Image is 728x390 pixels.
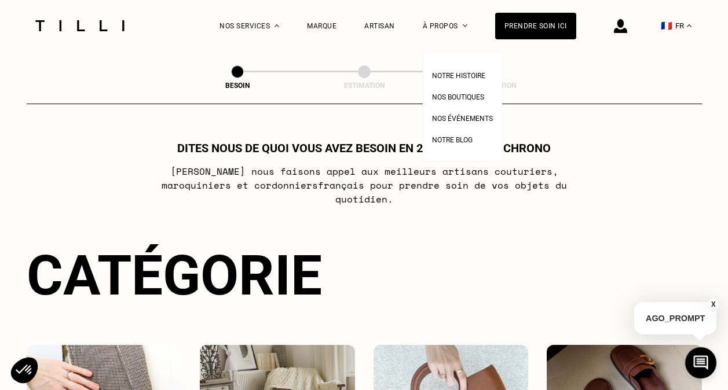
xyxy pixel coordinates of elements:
a: Nos boutiques [432,90,484,102]
a: Nos événements [432,111,493,123]
div: Besoin [180,82,295,90]
img: Logo du service de couturière Tilli [31,20,129,31]
a: Marque [307,22,336,30]
img: icône connexion [614,19,627,33]
span: 🇫🇷 [661,20,672,31]
span: Nos événements [432,115,493,123]
img: menu déroulant [687,24,692,27]
span: Notre blog [432,136,473,144]
p: AGO_PROMPT [634,302,716,334]
p: [PERSON_NAME] nous faisons appel aux meilleurs artisans couturiers , maroquiniers et cordonniers ... [134,164,594,206]
div: Estimation [306,82,422,90]
a: Prendre soin ici [495,13,576,39]
a: Notre histoire [432,68,485,80]
a: Artisan [364,22,395,30]
div: Catégorie [27,243,702,308]
img: Menu déroulant à propos [463,24,467,27]
h1: Dites nous de quoi vous avez besoin en 2 minutes top chrono [177,141,551,155]
a: Notre blog [432,133,473,145]
img: Menu déroulant [275,24,279,27]
span: Nos boutiques [432,93,484,101]
button: X [708,298,719,311]
span: Notre histoire [432,72,485,80]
